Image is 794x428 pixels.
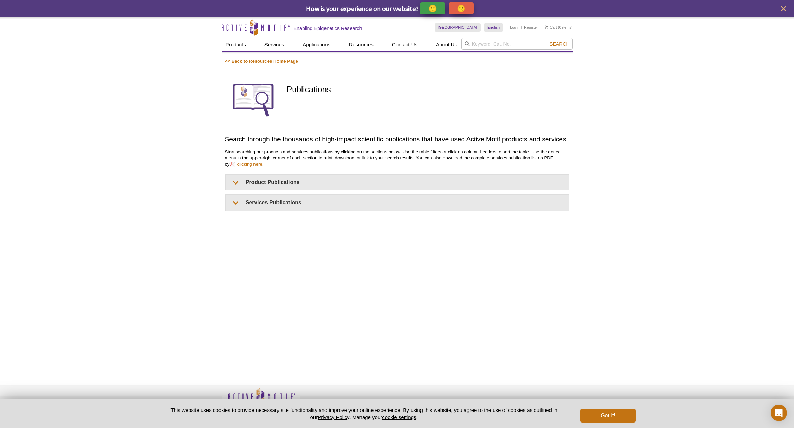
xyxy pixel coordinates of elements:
[345,38,378,51] a: Resources
[524,25,538,30] a: Register
[229,161,262,167] a: clicking here
[226,195,569,210] summary: Services Publications
[547,41,571,47] button: Search
[306,4,419,13] span: How is your experience on our website?
[779,4,788,13] button: close
[549,41,569,47] span: Search
[510,25,519,30] a: Login
[545,25,548,29] img: Your Cart
[580,409,635,423] button: Got it!
[545,23,573,32] li: (0 items)
[225,59,298,64] a: << Back to Resources Home Page
[159,406,569,421] p: This website uses cookies to provide necessary site functionality and improve your online experie...
[298,38,334,51] a: Applications
[545,25,557,30] a: Cart
[435,23,481,32] a: [GEOGRAPHIC_DATA]
[496,397,547,413] table: Click to Verify - This site chose Symantec SSL for secure e-commerce and confidential communicati...
[461,38,573,50] input: Keyword, Cat. No.
[428,4,437,13] p: 🙂
[318,414,349,420] a: Privacy Policy
[521,23,522,32] li: |
[457,4,465,13] p: 🙁
[226,175,569,190] summary: Product Publications
[225,149,569,167] p: Start searching our products and services publications by clicking on the sections below. Use the...
[222,385,300,413] img: Active Motif,
[260,38,288,51] a: Services
[388,38,422,51] a: Contact Us
[771,405,787,421] div: Open Intercom Messenger
[484,23,503,32] a: English
[382,414,416,420] button: cookie settings
[432,38,461,51] a: About Us
[294,25,362,32] h2: Enabling Epigenetics Research
[225,134,569,144] h2: Search through the thousands of high-impact scientific publications that have used Active Motif p...
[225,71,282,128] img: Publications
[286,85,569,95] h1: Publications
[222,38,250,51] a: Products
